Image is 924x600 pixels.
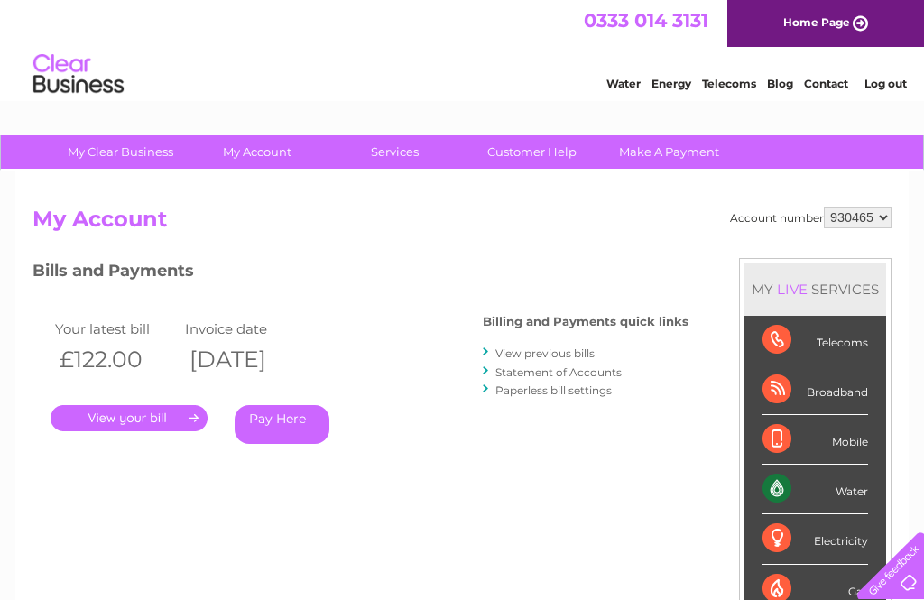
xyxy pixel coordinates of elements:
[51,405,208,431] a: .
[51,317,180,341] td: Your latest bill
[46,135,195,169] a: My Clear Business
[767,77,793,90] a: Blog
[730,207,892,228] div: Account number
[32,258,688,290] h3: Bills and Payments
[762,465,868,514] div: Water
[773,281,811,298] div: LIVE
[457,135,606,169] a: Customer Help
[595,135,744,169] a: Make A Payment
[483,315,688,328] h4: Billing and Payments quick links
[702,77,756,90] a: Telecoms
[744,263,886,315] div: MY SERVICES
[495,383,612,397] a: Paperless bill settings
[651,77,691,90] a: Energy
[235,405,329,444] a: Pay Here
[495,346,595,360] a: View previous bills
[183,135,332,169] a: My Account
[804,77,848,90] a: Contact
[762,514,868,564] div: Electricity
[32,207,892,241] h2: My Account
[180,341,310,378] th: [DATE]
[606,77,641,90] a: Water
[495,365,622,379] a: Statement of Accounts
[762,365,868,415] div: Broadband
[37,10,890,88] div: Clear Business is a trading name of Verastar Limited (registered in [GEOGRAPHIC_DATA] No. 3667643...
[864,77,907,90] a: Log out
[762,316,868,365] div: Telecoms
[320,135,469,169] a: Services
[51,341,180,378] th: £122.00
[180,317,310,341] td: Invoice date
[584,9,708,32] a: 0333 014 3131
[32,47,125,102] img: logo.png
[762,415,868,465] div: Mobile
